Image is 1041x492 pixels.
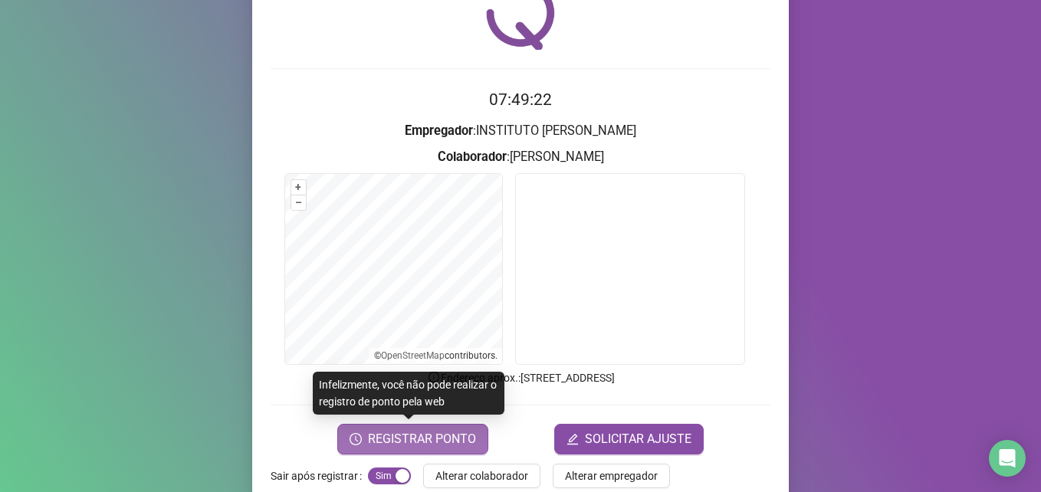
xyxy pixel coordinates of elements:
strong: Empregador [405,123,473,138]
span: clock-circle [350,433,362,445]
span: SOLICITAR AJUSTE [585,430,691,448]
button: REGISTRAR PONTO [337,424,488,454]
li: © contributors. [374,350,498,361]
div: Infelizmente, você não pode realizar o registro de ponto pela web [313,372,504,415]
h3: : [PERSON_NAME] [271,147,770,167]
button: Alterar colaborador [423,464,540,488]
button: Alterar empregador [553,464,670,488]
time: 07:49:22 [489,90,552,109]
button: + [291,180,306,195]
h3: : INSTITUTO [PERSON_NAME] [271,121,770,141]
span: REGISTRAR PONTO [368,430,476,448]
span: Alterar empregador [565,467,658,484]
button: editSOLICITAR AJUSTE [554,424,704,454]
span: info-circle [427,370,441,384]
span: edit [566,433,579,445]
span: Alterar colaborador [435,467,528,484]
div: Open Intercom Messenger [989,440,1026,477]
label: Sair após registrar [271,464,368,488]
a: OpenStreetMap [381,350,445,361]
p: Endereço aprox. : [STREET_ADDRESS] [271,369,770,386]
strong: Colaborador [438,149,507,164]
button: – [291,195,306,210]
